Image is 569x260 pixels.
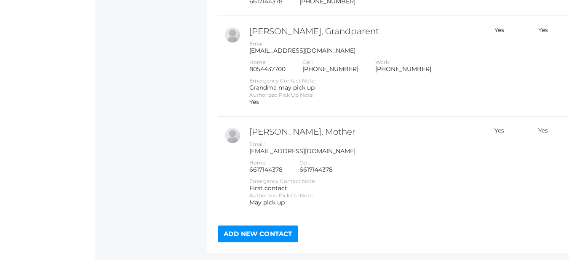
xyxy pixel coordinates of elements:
[249,66,286,73] div: 8054437700
[249,40,265,47] label: Email:
[249,178,316,184] label: Emergency Contact Note:
[299,166,333,173] div: 6617144378
[299,159,310,166] label: Cell:
[475,16,519,116] td: Yes
[249,84,473,91] div: Grandma may pick up
[519,16,562,116] td: Yes
[249,148,473,155] div: [EMAIL_ADDRESS][DOMAIN_NAME]
[218,226,298,242] a: Add New Contact
[249,166,283,173] div: 6617144378
[375,59,390,65] label: Work:
[519,116,562,217] td: Yes
[249,92,314,98] label: Authorized Pick Up Note:
[375,66,431,73] div: [PHONE_NUMBER]
[302,66,358,73] div: [PHONE_NUMBER]
[475,116,519,217] td: Yes
[249,159,267,166] label: Home:
[249,98,473,106] div: Yes
[249,127,473,136] h2: [PERSON_NAME], Mother
[224,127,241,144] div: Johanna Laubacher
[249,141,265,147] label: Email:
[249,192,314,199] label: Authorized Pick Up Note:
[224,27,241,43] div: Julie Laubacher
[249,59,267,65] label: Home:
[249,47,473,54] div: [EMAIL_ADDRESS][DOMAIN_NAME]
[249,199,473,206] div: May pick up
[302,59,313,65] label: Cell:
[249,77,316,84] label: Emergency Contact Note:
[249,185,473,192] div: First contact
[249,27,473,36] h2: [PERSON_NAME], Grandparent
